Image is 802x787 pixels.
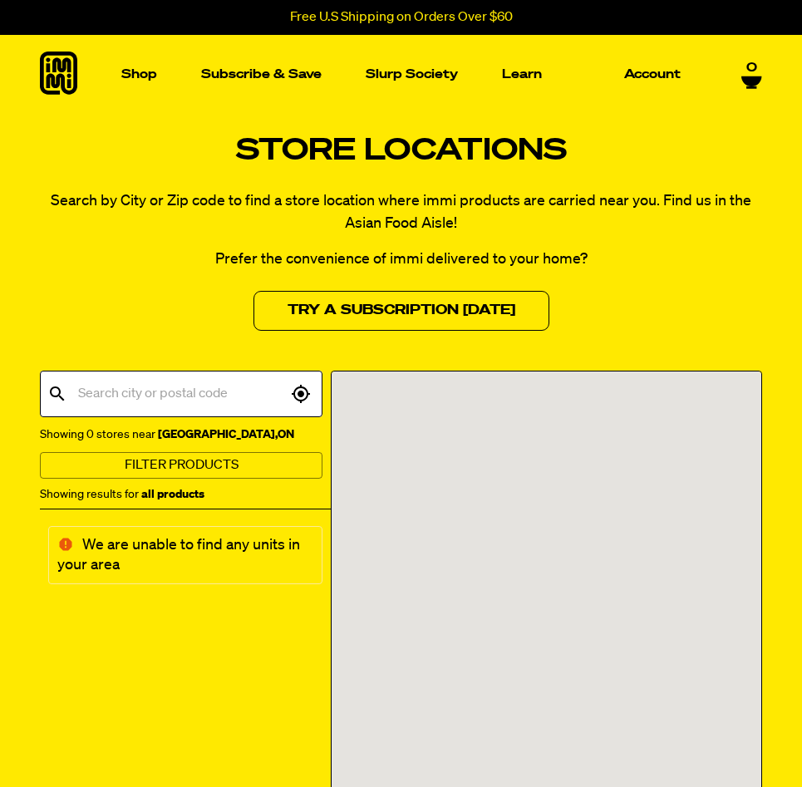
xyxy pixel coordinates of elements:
button: Filter Products [40,452,322,479]
p: Learn [502,68,542,81]
p: Shop [121,68,157,81]
h1: Store Locations [40,134,762,170]
strong: all products [141,489,204,500]
strong: [GEOGRAPHIC_DATA] , ON [155,429,294,440]
a: Try a Subscription [DATE] [253,291,549,331]
div: Showing results for [40,484,322,504]
a: 0 [741,61,762,89]
a: Subscribe & Save [194,61,328,87]
p: Slurp Society [366,68,458,81]
nav: Main navigation [115,35,687,114]
a: Slurp Society [359,61,465,87]
p: Search by City or Zip code to find a store location where immi products are carried near you. Fin... [40,190,762,235]
p: Account [624,68,681,81]
p: Subscribe & Save [201,68,322,81]
span: 0 [746,61,757,76]
input: Search city or postal code [74,378,287,410]
a: Learn [495,35,549,114]
a: Shop [115,35,164,114]
div: We are unable to find any units in your area [48,526,322,584]
div: Showing 0 stores near [40,425,322,445]
a: Account [617,61,687,87]
p: Prefer the convenience of immi delivered to your home? [40,248,762,271]
p: Free U.S Shipping on Orders Over $60 [290,10,513,25]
